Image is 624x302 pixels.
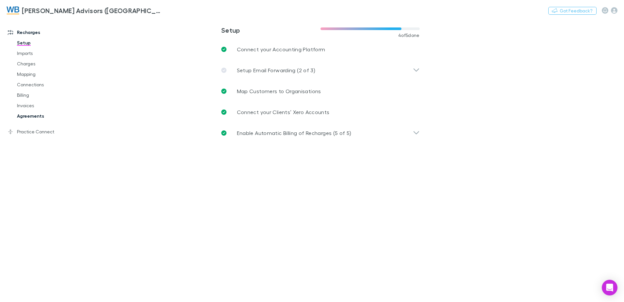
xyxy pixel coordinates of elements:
a: Connect your Accounting Platform [216,39,425,60]
span: 4 of 5 done [398,33,420,38]
p: Connect your Clients’ Xero Accounts [237,108,330,116]
p: Connect your Accounting Platform [237,45,325,53]
a: Connect your Clients’ Xero Accounts [216,102,425,123]
a: [PERSON_NAME] Advisors ([GEOGRAPHIC_DATA]) Pty Ltd [3,3,166,18]
div: Enable Automatic Billing of Recharges (5 of 5) [216,123,425,143]
a: Setup [10,38,88,48]
h3: Setup [221,26,320,34]
a: Connections [10,79,88,90]
a: Practice Connect [1,126,88,137]
a: Agreements [10,111,88,121]
a: Mapping [10,69,88,79]
p: Map Customers to Organisations [237,87,321,95]
div: Setup Email Forwarding (2 of 3) [216,60,425,81]
a: Billing [10,90,88,100]
a: Map Customers to Organisations [216,81,425,102]
p: Enable Automatic Billing of Recharges (5 of 5) [237,129,351,137]
p: Setup Email Forwarding (2 of 3) [237,66,315,74]
a: Invoices [10,100,88,111]
div: Open Intercom Messenger [602,280,617,295]
a: Imports [10,48,88,59]
h3: [PERSON_NAME] Advisors ([GEOGRAPHIC_DATA]) Pty Ltd [22,7,162,14]
a: Recharges [1,27,88,38]
img: William Buck Advisors (WA) Pty Ltd's Logo [7,7,19,14]
button: Got Feedback? [548,7,597,15]
a: Charges [10,59,88,69]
